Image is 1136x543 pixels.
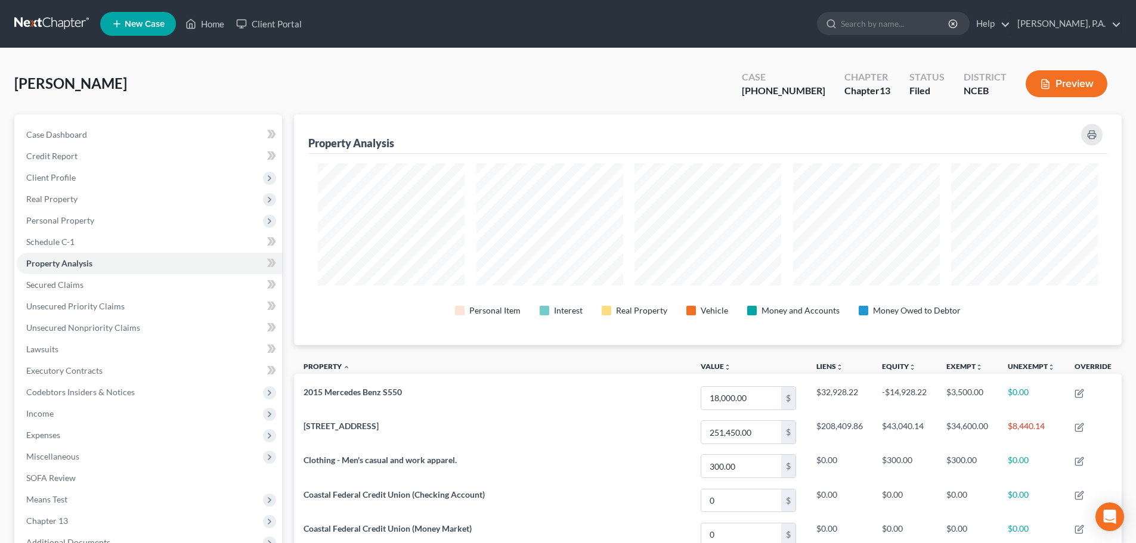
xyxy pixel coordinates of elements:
div: Personal Item [469,305,521,317]
td: $300.00 [937,449,998,483]
td: $0.00 [872,483,937,517]
a: Credit Report [17,145,282,167]
td: $208,409.86 [807,415,873,449]
a: Property expand_less [304,362,350,371]
td: $0.00 [807,449,873,483]
div: $ [781,387,795,409]
i: unfold_more [976,364,983,371]
a: Valueunfold_more [701,362,731,371]
i: unfold_more [909,364,916,371]
div: Property Analysis [308,136,394,150]
span: 13 [880,85,890,96]
span: Case Dashboard [26,129,87,139]
div: NCEB [964,84,1007,98]
span: Expenses [26,430,60,440]
div: Status [909,70,945,84]
span: SOFA Review [26,473,76,483]
span: [PERSON_NAME] [14,75,127,92]
a: Exemptunfold_more [946,362,983,371]
a: Unsecured Nonpriority Claims [17,317,282,339]
td: $43,040.14 [872,415,937,449]
a: Executory Contracts [17,360,282,381]
td: $32,928.22 [807,381,873,415]
td: $0.00 [998,483,1065,517]
span: Property Analysis [26,258,92,268]
a: Home [179,13,230,35]
i: unfold_more [724,364,731,371]
div: Money and Accounts [762,305,840,317]
span: Coastal Federal Credit Union (Checking Account) [304,489,485,499]
a: Equityunfold_more [882,362,916,371]
span: 2015 Mercedes Benz S550 [304,387,402,397]
td: -$14,928.22 [872,381,937,415]
span: Miscellaneous [26,451,79,461]
div: Chapter [844,84,890,98]
i: unfold_more [836,364,843,371]
span: Codebtors Insiders & Notices [26,387,135,397]
div: Chapter [844,70,890,84]
input: Search by name... [841,13,950,35]
input: 0.00 [701,387,781,409]
span: Clothing - Men's casual and work apparel. [304,455,457,465]
span: Unsecured Priority Claims [26,301,125,311]
div: District [964,70,1007,84]
span: Client Profile [26,172,76,182]
div: Case [742,70,825,84]
a: Client Portal [230,13,308,35]
td: $8,440.14 [998,415,1065,449]
span: Unsecured Nonpriority Claims [26,322,140,333]
input: 0.00 [701,489,781,512]
i: expand_less [343,364,350,371]
td: $34,600.00 [937,415,998,449]
a: [PERSON_NAME], P.A. [1011,13,1121,35]
div: $ [781,421,795,443]
a: SOFA Review [17,467,282,489]
span: Means Test [26,494,67,504]
a: Unexemptunfold_more [1008,362,1055,371]
span: Income [26,408,54,418]
div: Money Owed to Debtor [873,305,961,317]
div: Open Intercom Messenger [1095,502,1124,531]
a: Property Analysis [17,253,282,274]
span: New Case [125,20,165,29]
div: Real Property [616,305,667,317]
div: [PHONE_NUMBER] [742,84,825,98]
td: $0.00 [998,449,1065,483]
span: Schedule C-1 [26,237,75,247]
span: Lawsuits [26,344,58,354]
a: Liensunfold_more [816,362,843,371]
span: Executory Contracts [26,365,103,376]
div: Vehicle [701,305,728,317]
div: Interest [554,305,583,317]
td: $3,500.00 [937,381,998,415]
button: Preview [1026,70,1107,97]
td: $300.00 [872,449,937,483]
div: $ [781,489,795,512]
span: Real Property [26,194,78,204]
th: Override [1065,355,1122,381]
span: Chapter 13 [26,516,68,526]
a: Lawsuits [17,339,282,360]
a: Secured Claims [17,274,282,296]
a: Schedule C-1 [17,231,282,253]
span: Credit Report [26,151,78,161]
div: Filed [909,84,945,98]
input: 0.00 [701,455,781,477]
i: unfold_more [1048,364,1055,371]
span: Secured Claims [26,280,83,290]
span: [STREET_ADDRESS] [304,421,379,431]
td: $0.00 [937,483,998,517]
a: Help [970,13,1010,35]
div: $ [781,455,795,477]
span: Coastal Federal Credit Union (Money Market) [304,523,472,533]
td: $0.00 [998,381,1065,415]
span: Personal Property [26,215,94,225]
td: $0.00 [807,483,873,517]
a: Unsecured Priority Claims [17,296,282,317]
input: 0.00 [701,421,781,443]
a: Case Dashboard [17,124,282,145]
